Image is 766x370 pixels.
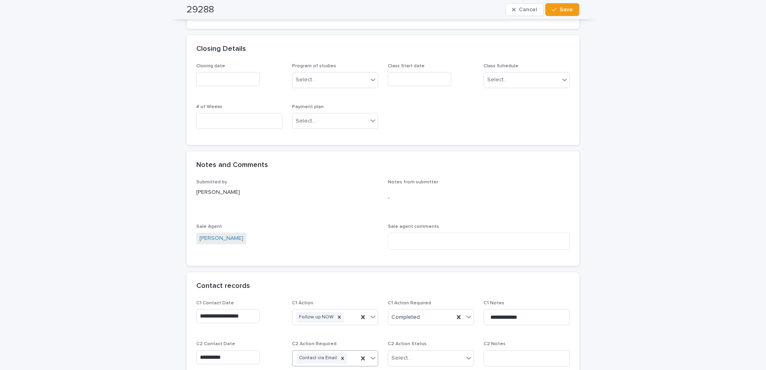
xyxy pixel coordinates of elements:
[296,76,316,84] div: Select...
[560,7,573,12] span: Save
[484,64,518,68] span: Class Schedule
[296,117,316,125] div: Select...
[391,313,420,322] span: Completed
[484,301,504,306] span: C1 Notes
[196,105,222,109] span: # of Weeks
[200,234,243,243] a: [PERSON_NAME]
[196,342,235,346] span: C2 Contact Date
[296,353,338,364] div: Contact via Email
[196,224,222,229] span: Sale Agent
[196,161,268,170] h2: Notes and Comments
[484,342,506,346] span: C2 Notes
[519,7,537,12] span: Cancel
[196,301,234,306] span: C1 Contact Date
[545,3,579,16] button: Save
[388,224,439,229] span: Sale agent comments
[296,312,335,323] div: Follow up NOW
[196,64,225,68] span: Closing date
[505,3,544,16] button: Cancel
[487,76,507,84] div: Select...
[187,4,214,16] h2: 29288
[196,188,378,197] p: [PERSON_NAME]
[388,64,425,68] span: Class Start date
[196,282,250,291] h2: Contact records
[292,301,313,306] span: C1 Action
[391,354,411,362] div: Select...
[196,180,227,185] span: Submitted by
[196,45,246,54] h2: Closing Details
[292,342,337,346] span: C2 Action Required
[388,180,438,185] span: Notes from submitter
[292,105,324,109] span: Payment plan
[388,301,431,306] span: C1 Action Required
[292,64,336,68] span: Program of studies
[388,342,427,346] span: C2 Action Status
[388,194,570,202] p: -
